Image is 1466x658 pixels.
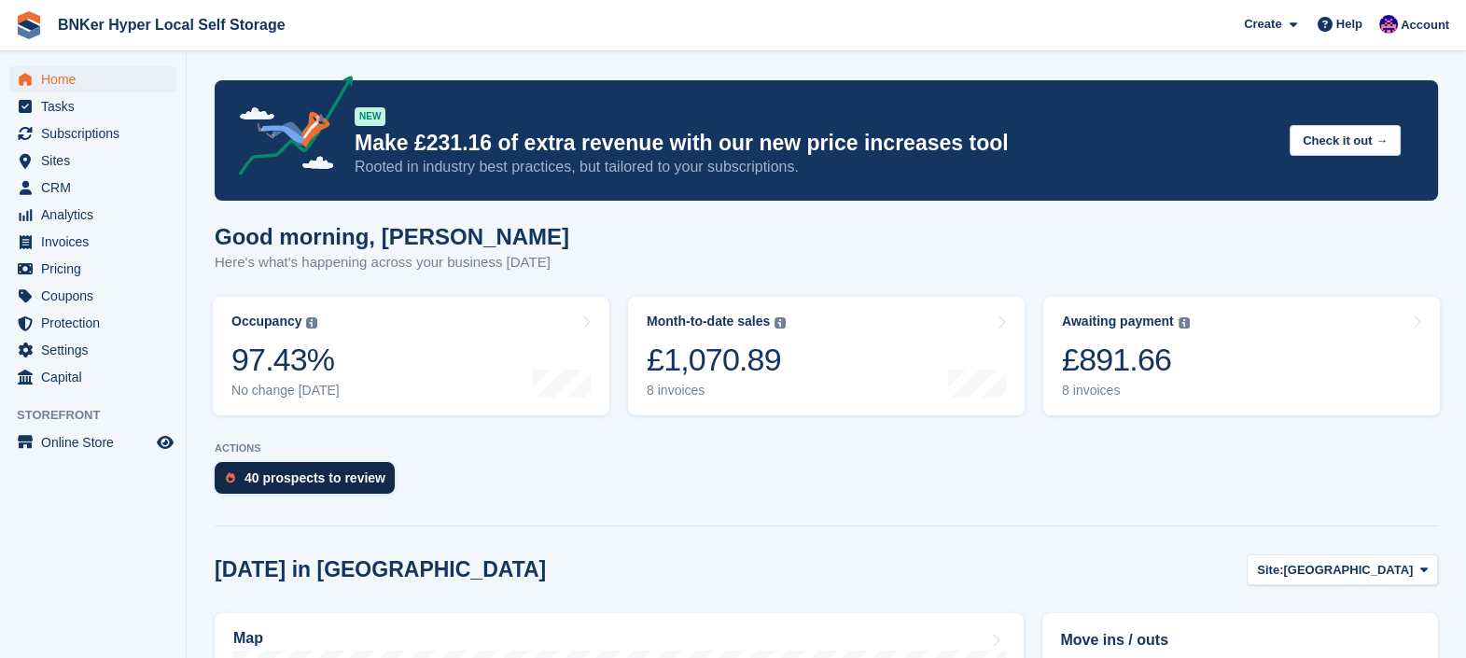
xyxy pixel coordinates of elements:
span: CRM [41,175,153,201]
a: menu [9,256,176,282]
span: Storefront [17,406,186,425]
div: £1,070.89 [647,341,786,379]
a: menu [9,66,176,92]
div: 8 invoices [647,383,786,399]
img: icon-info-grey-7440780725fd019a000dd9b08b2336e03edf1995a4989e88bcd33f0948082b44.svg [1179,317,1190,329]
span: Home [41,66,153,92]
button: Check it out → [1290,125,1401,156]
img: icon-info-grey-7440780725fd019a000dd9b08b2336e03edf1995a4989e88bcd33f0948082b44.svg [775,317,786,329]
a: menu [9,147,176,174]
span: Sites [41,147,153,174]
div: No change [DATE] [231,383,340,399]
button: Site: [GEOGRAPHIC_DATA] [1247,554,1438,585]
span: Account [1401,16,1449,35]
a: menu [9,229,176,255]
span: Pricing [41,256,153,282]
span: Capital [41,364,153,390]
h2: [DATE] in [GEOGRAPHIC_DATA] [215,557,546,582]
a: menu [9,310,176,336]
span: Tasks [41,93,153,119]
div: NEW [355,107,385,126]
a: Occupancy 97.43% No change [DATE] [213,297,609,415]
img: stora-icon-8386f47178a22dfd0bd8f6a31ec36ba5ce8667c1dd55bd0f319d3a0aa187defe.svg [15,11,43,39]
div: Awaiting payment [1062,314,1174,329]
a: menu [9,364,176,390]
div: Occupancy [231,314,301,329]
h2: Map [233,630,263,647]
img: prospect-51fa495bee0391a8d652442698ab0144808aea92771e9ea1ae160a38d050c398.svg [226,472,235,483]
img: price-adjustments-announcement-icon-8257ccfd72463d97f412b2fc003d46551f7dbcb40ab6d574587a9cd5c0d94... [223,76,354,182]
span: Subscriptions [41,120,153,147]
div: Month-to-date sales [647,314,770,329]
span: Protection [41,310,153,336]
span: Invoices [41,229,153,255]
img: David Fricker [1379,15,1398,34]
span: Site: [1257,561,1283,580]
a: menu [9,120,176,147]
a: Awaiting payment £891.66 8 invoices [1043,297,1440,415]
div: 40 prospects to review [244,470,385,485]
div: £891.66 [1062,341,1190,379]
span: Analytics [41,202,153,228]
p: Make £231.16 of extra revenue with our new price increases tool [355,130,1275,157]
a: Month-to-date sales £1,070.89 8 invoices [628,297,1025,415]
span: Coupons [41,283,153,309]
div: 8 invoices [1062,383,1190,399]
div: 97.43% [231,341,340,379]
a: 40 prospects to review [215,462,404,503]
a: BNKer Hyper Local Self Storage [50,9,293,40]
a: menu [9,337,176,363]
span: Online Store [41,429,153,455]
span: [GEOGRAPHIC_DATA] [1283,561,1413,580]
span: Help [1336,15,1362,34]
span: Settings [41,337,153,363]
a: menu [9,283,176,309]
a: menu [9,202,176,228]
p: ACTIONS [215,442,1438,455]
a: menu [9,429,176,455]
img: icon-info-grey-7440780725fd019a000dd9b08b2336e03edf1995a4989e88bcd33f0948082b44.svg [306,317,317,329]
h1: Good morning, [PERSON_NAME] [215,224,569,249]
a: Preview store [154,431,176,454]
a: menu [9,175,176,201]
p: Rooted in industry best practices, but tailored to your subscriptions. [355,157,1275,177]
span: Create [1244,15,1281,34]
a: menu [9,93,176,119]
p: Here's what's happening across your business [DATE] [215,252,569,273]
h2: Move ins / outs [1060,629,1420,651]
